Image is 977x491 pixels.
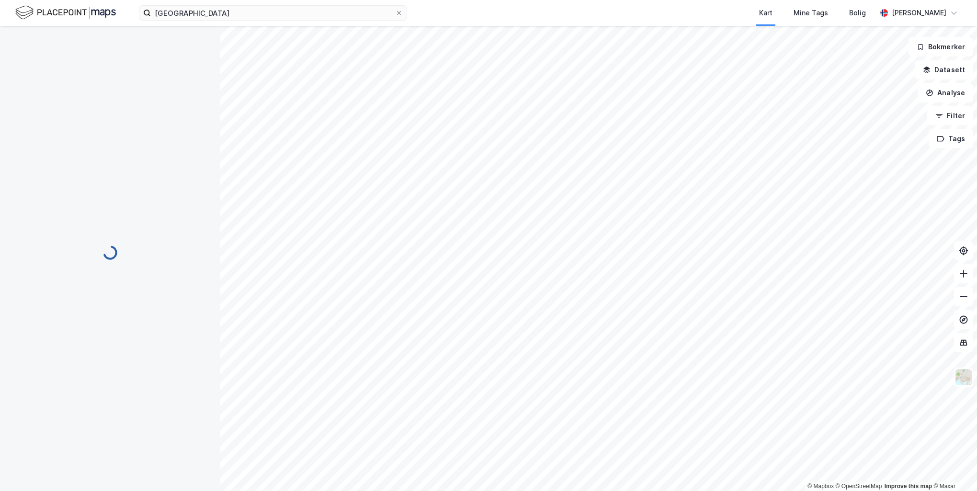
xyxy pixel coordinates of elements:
a: Mapbox [807,483,834,490]
img: Z [954,368,973,386]
button: Tags [929,129,973,148]
button: Analyse [918,83,973,102]
img: spinner.a6d8c91a73a9ac5275cf975e30b51cfb.svg [102,245,118,260]
div: Kontrollprogram for chat [929,445,977,491]
div: Bolig [849,7,866,19]
button: Datasett [915,60,973,79]
img: logo.f888ab2527a4732fd821a326f86c7f29.svg [15,4,116,21]
a: Improve this map [885,483,932,490]
button: Bokmerker [909,37,973,56]
div: [PERSON_NAME] [892,7,946,19]
input: Søk på adresse, matrikkel, gårdeiere, leietakere eller personer [151,6,395,20]
button: Filter [927,106,973,125]
a: OpenStreetMap [836,483,882,490]
div: Kart [759,7,773,19]
iframe: Chat Widget [929,445,977,491]
div: Mine Tags [794,7,828,19]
